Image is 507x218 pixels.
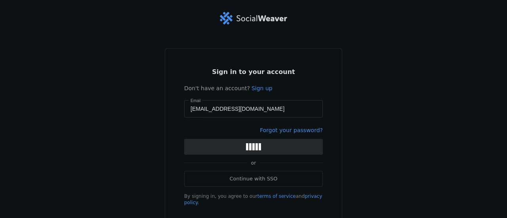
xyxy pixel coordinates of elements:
a: Forgot your password? [260,127,323,133]
span: Don't have an account? [184,84,250,92]
span: or [247,155,260,171]
a: Continue with SSO [184,171,323,187]
a: privacy policy [184,193,322,205]
div: By signing in, you agree to our and . [184,193,323,206]
mat-label: Email [191,97,201,104]
input: Email [191,104,316,114]
span: Sign in to your account [212,68,295,76]
a: terms of service [257,193,296,199]
a: Sign up [252,84,273,92]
